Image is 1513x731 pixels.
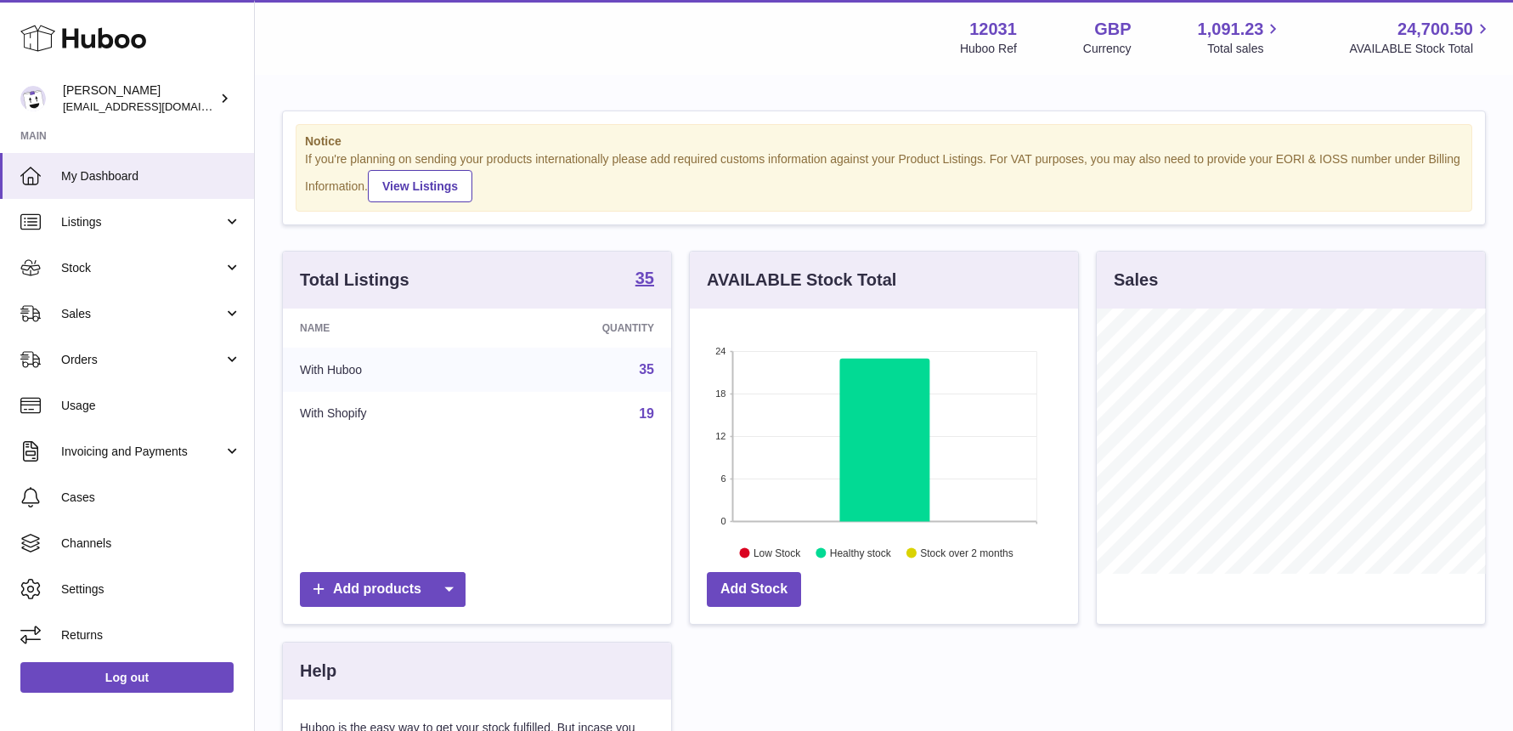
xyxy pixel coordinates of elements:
td: With Shopify [283,392,492,436]
a: Add products [300,572,466,607]
span: Orders [61,352,223,368]
div: Huboo Ref [960,41,1017,57]
a: 1,091.23 Total sales [1198,18,1284,57]
span: 24,700.50 [1397,18,1473,41]
a: Add Stock [707,572,801,607]
th: Name [283,309,492,348]
td: With Huboo [283,348,492,392]
span: Stock [61,260,223,276]
span: Usage [61,398,241,414]
span: [EMAIL_ADDRESS][DOMAIN_NAME] [63,99,250,113]
strong: 12031 [969,18,1017,41]
text: 6 [720,473,725,484]
span: My Dashboard [61,168,241,184]
a: 19 [639,406,654,421]
h3: Total Listings [300,269,409,292]
text: Stock over 2 months [920,547,1013,558]
a: 35 [635,269,654,290]
th: Quantity [492,309,671,348]
div: [PERSON_NAME] [63,82,216,115]
text: 12 [715,431,725,441]
text: Low Stock [754,547,801,558]
a: 35 [639,362,654,377]
img: admin@makewellforyou.com [20,86,46,111]
span: AVAILABLE Stock Total [1349,41,1493,57]
span: Invoicing and Payments [61,444,223,460]
h3: Sales [1114,269,1158,292]
span: Cases [61,490,241,506]
span: Channels [61,535,241,552]
span: Total sales [1207,41,1283,57]
div: Currency [1083,41,1132,57]
text: 24 [715,346,725,356]
text: 0 [720,516,725,526]
a: View Listings [368,170,472,202]
span: Listings [61,214,223,230]
a: 24,700.50 AVAILABLE Stock Total [1349,18,1493,57]
span: Sales [61,306,223,322]
span: Returns [61,627,241,643]
text: 18 [715,388,725,399]
a: Log out [20,662,234,693]
div: If you're planning on sending your products internationally please add required customs informati... [305,151,1463,202]
strong: 35 [635,269,654,286]
h3: AVAILABLE Stock Total [707,269,896,292]
h3: Help [300,660,336,683]
strong: Notice [305,133,1463,150]
strong: GBP [1094,18,1131,41]
span: Settings [61,581,241,598]
span: 1,091.23 [1198,18,1264,41]
text: Healthy stock [830,547,892,558]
